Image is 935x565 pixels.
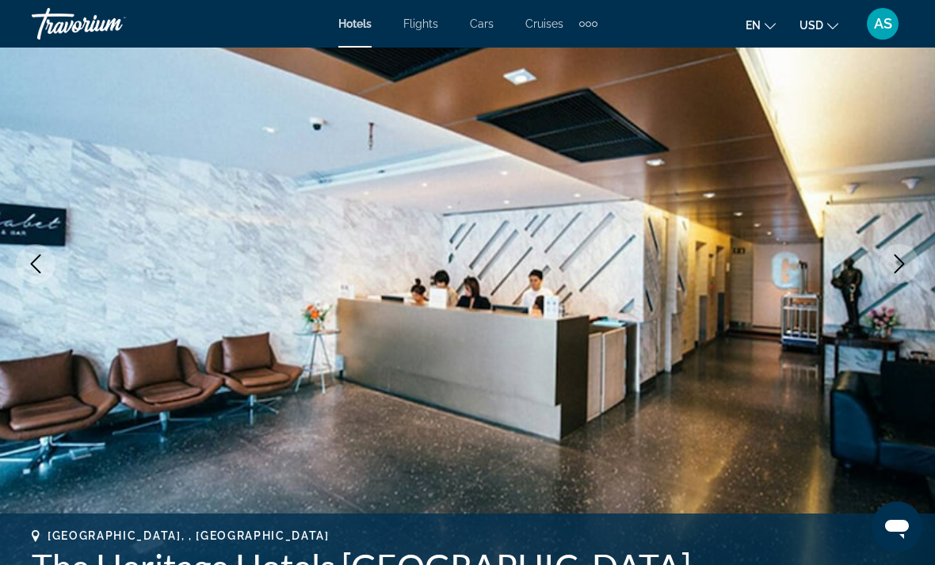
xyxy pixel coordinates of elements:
[338,17,372,30] a: Hotels
[403,17,438,30] a: Flights
[16,244,55,284] button: Previous image
[862,7,903,40] button: User Menu
[800,13,838,36] button: Change currency
[746,19,761,32] span: en
[746,13,776,36] button: Change language
[525,17,563,30] a: Cruises
[32,3,190,44] a: Travorium
[874,16,892,32] span: AS
[48,529,330,542] span: [GEOGRAPHIC_DATA], , [GEOGRAPHIC_DATA]
[800,19,823,32] span: USD
[880,244,919,284] button: Next image
[579,11,597,36] button: Extra navigation items
[872,502,922,552] iframe: Кнопка запуска окна обмена сообщениями
[470,17,494,30] a: Cars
